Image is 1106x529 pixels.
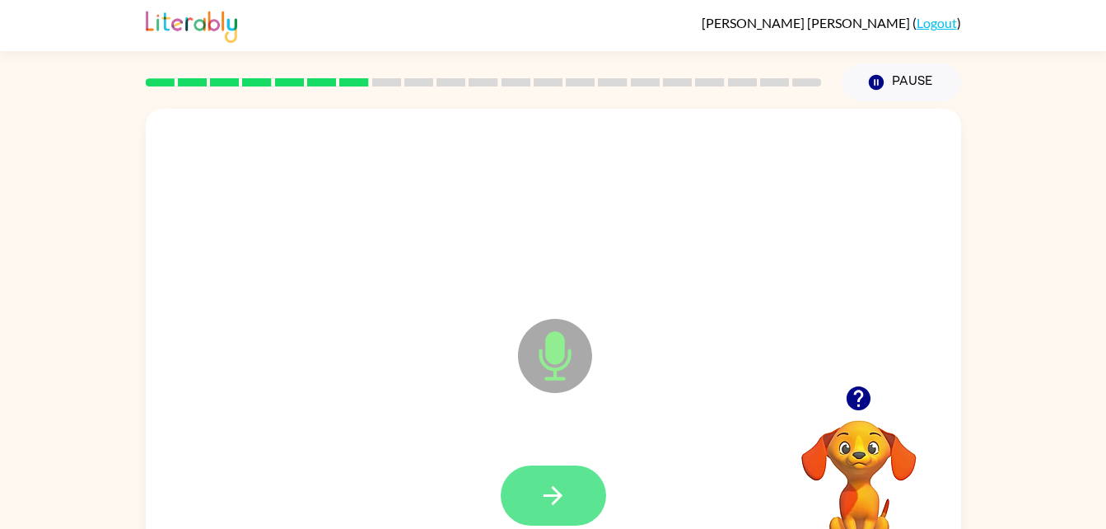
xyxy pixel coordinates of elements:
img: Literably [146,7,237,43]
span: [PERSON_NAME] [PERSON_NAME] [702,15,912,30]
button: Pause [842,63,961,101]
a: Logout [917,15,957,30]
div: ( ) [702,15,961,30]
